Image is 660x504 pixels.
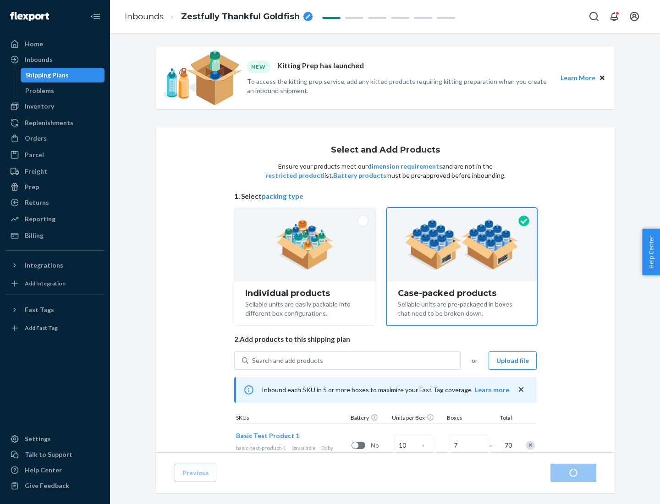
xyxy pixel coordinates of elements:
[25,150,44,159] div: Parcel
[5,463,104,477] a: Help Center
[5,212,104,226] a: Reporting
[25,466,62,475] div: Help Center
[5,432,104,446] a: Settings
[25,214,55,224] div: Reporting
[5,302,104,317] button: Fast Tags
[236,444,286,451] span: basic-test-product-1
[5,228,104,243] a: Billing
[175,464,216,482] button: Previous
[5,276,104,291] a: Add Integration
[234,414,349,423] div: SKUs
[472,356,478,365] span: or
[5,195,104,210] a: Returns
[5,180,104,194] a: Prep
[181,11,300,23] span: Zestfully Thankful Goldfish
[25,55,53,64] div: Inbounds
[21,68,105,82] a: Shipping Plans
[445,414,491,423] div: Boxes
[517,385,526,394] button: close
[236,432,299,439] span: Basic Test Product 1
[252,356,323,365] div: Search and add products
[247,77,552,95] p: To access the kitting prep service, add any kitted products requiring kitting preparation when yo...
[489,351,537,370] button: Upload file
[398,289,526,298] div: Case-packed products
[585,7,603,26] button: Open Search Box
[371,441,389,450] span: No
[5,447,104,462] a: Talk to Support
[21,83,105,98] a: Problems
[291,444,316,451] span: 0 available
[247,60,270,73] div: NEW
[245,298,365,318] div: Sellable units are easily packable into different box configurations.
[236,431,299,440] button: Basic Test Product 1
[398,298,526,318] div: Sellable units are pre-packaged in boxes that need to be broken down.
[25,450,72,459] div: Talk to Support
[5,164,104,179] a: Freight
[489,441,498,450] span: =
[25,198,49,207] div: Returns
[349,414,390,423] div: Battery
[25,324,58,332] div: Add Fast Tag
[393,436,433,454] input: Case Quantity
[245,289,365,298] div: Individual products
[5,37,104,51] a: Home
[5,478,104,493] button: Give Feedback
[5,115,104,130] a: Replenishments
[448,436,488,454] input: Number of boxes
[234,192,537,201] span: 1. Select
[25,182,39,192] div: Prep
[234,334,537,344] span: 2. Add products to this shipping plan
[25,481,69,490] div: Give Feedback
[262,192,303,201] button: packing type
[503,441,512,450] span: 70
[625,7,643,26] button: Open account menu
[526,441,535,450] div: Remove Item
[25,118,73,127] div: Replenishments
[333,171,386,180] button: Battery products
[5,52,104,67] a: Inbounds
[390,414,445,423] div: Units per Box
[276,219,334,270] img: individual-pack.facf35554cb0f1810c75b2bd6df2d64e.png
[264,162,506,180] p: Ensure your products meet our and are not in the list. must be pre-approved before inbounding.
[10,12,49,21] img: Flexport logo
[561,73,595,83] button: Learn More
[5,321,104,335] a: Add Fast Tag
[277,60,364,73] p: Kitting Prep has launched
[597,73,607,83] button: Close
[605,7,623,26] button: Open notifications
[125,11,164,22] a: Inbounds
[25,86,54,95] div: Problems
[405,219,519,270] img: case-pack.59cecea509d18c883b923b81aeac6d0b.png
[642,229,660,275] button: Help Center
[265,171,323,180] button: restricted product
[368,162,442,171] button: dimension requirements
[234,377,537,403] div: Inbound each SKU in 5 or more boxes to maximize your Fast Tag coverage
[236,444,348,460] div: Baby products
[5,148,104,162] a: Parcel
[25,102,54,111] div: Inventory
[5,258,104,273] button: Integrations
[25,134,47,143] div: Orders
[25,71,69,80] div: Shipping Plans
[25,39,43,49] div: Home
[475,385,509,394] button: Learn more
[491,414,514,423] div: Total
[25,167,47,176] div: Freight
[86,7,104,26] button: Close Navigation
[25,434,51,444] div: Settings
[25,231,44,240] div: Billing
[25,261,63,270] div: Integrations
[25,279,66,287] div: Add Integration
[5,131,104,146] a: Orders
[117,3,320,30] ol: breadcrumbs
[5,99,104,114] a: Inventory
[25,305,54,314] div: Fast Tags
[331,146,440,155] h1: Select and Add Products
